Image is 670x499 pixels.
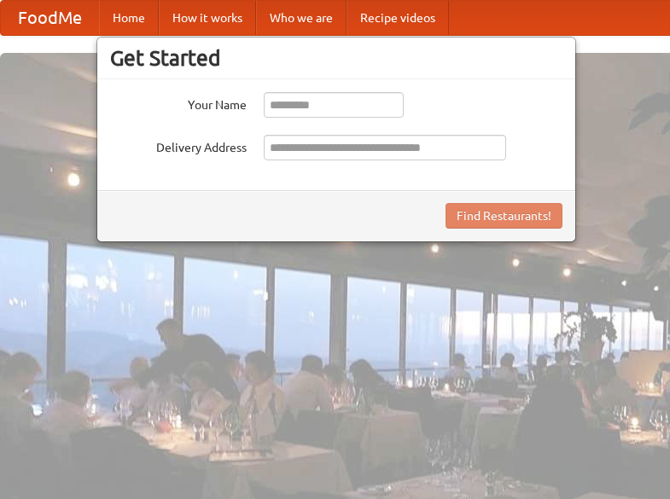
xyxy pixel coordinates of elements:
[347,1,449,35] a: Recipe videos
[256,1,347,35] a: Who we are
[110,135,247,156] label: Delivery Address
[159,1,256,35] a: How it works
[110,45,562,71] h3: Get Started
[1,1,99,35] a: FoodMe
[110,92,247,113] label: Your Name
[99,1,159,35] a: Home
[446,203,562,229] button: Find Restaurants!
